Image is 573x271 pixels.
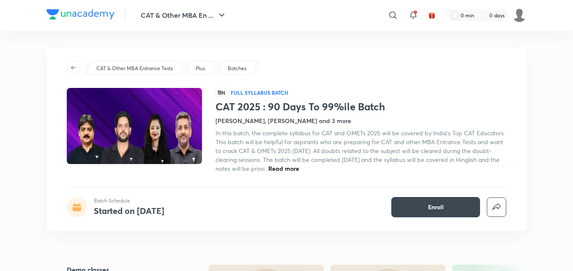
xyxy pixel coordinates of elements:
img: Company Logo [46,9,115,19]
a: Batches [226,65,248,72]
a: CAT & Other MBA Entrance Tests [95,65,175,72]
p: Plus [196,65,205,72]
span: हिN [216,88,227,97]
button: CAT & Other MBA En ... [136,7,232,24]
button: Enroll [391,197,480,217]
span: Read more [268,164,299,172]
h4: Started on [DATE] [94,205,164,216]
h1: CAT 2025 : 90 Days To 99%ile Batch [216,101,506,113]
button: avatar [425,8,439,22]
p: Batch Schedule [94,197,164,205]
img: Coolm [512,8,527,22]
span: Enroll [428,203,444,211]
a: Company Logo [46,9,115,22]
p: Batches [228,65,246,72]
p: Full Syllabus Batch [231,89,288,96]
img: Thumbnail [65,87,203,165]
h4: [PERSON_NAME], [PERSON_NAME] and 3 more [216,116,351,125]
img: avatar [428,11,436,19]
span: In this batch, the complete syllabus for CAT and OMETs 2025 will be covered by India's Top CAT Ed... [216,129,505,172]
a: Plus [194,65,207,72]
p: CAT & Other MBA Entrance Tests [96,65,173,72]
img: streak [479,11,488,19]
